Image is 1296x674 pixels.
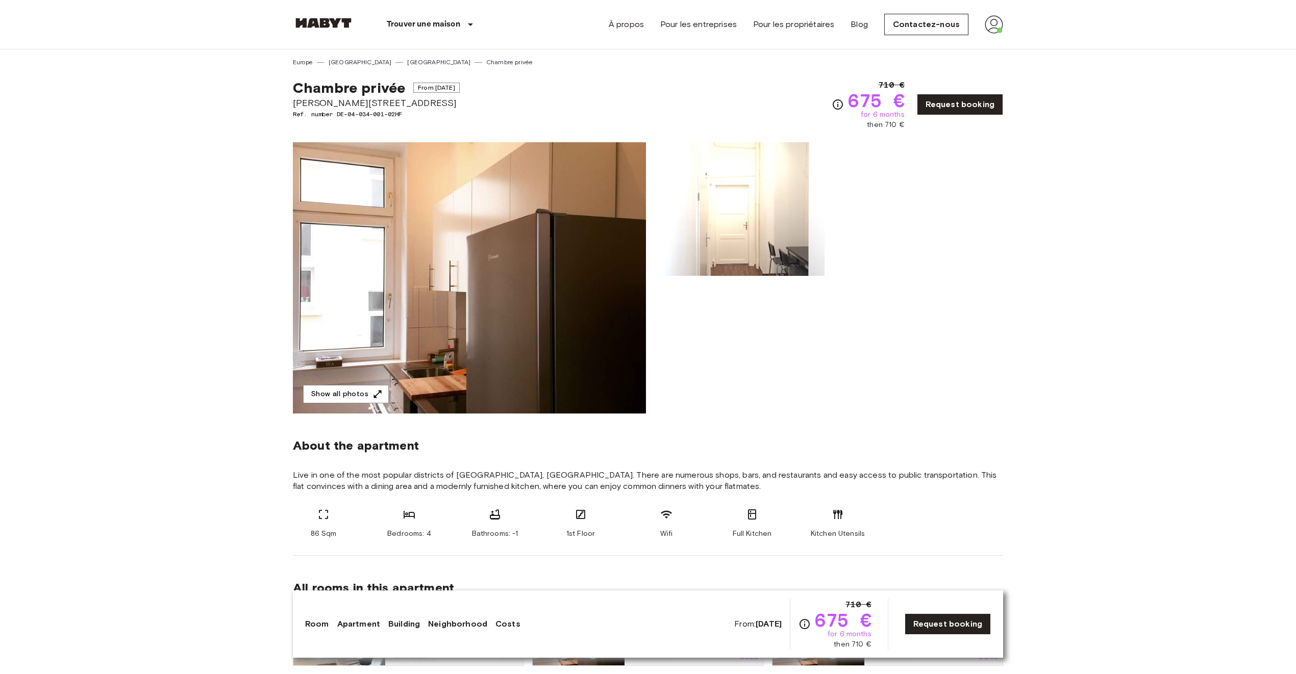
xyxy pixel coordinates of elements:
span: Chambre privée [293,79,405,96]
a: Blog [851,18,868,31]
a: Neighborhood [428,618,487,630]
span: 675 € [815,611,871,629]
a: [GEOGRAPHIC_DATA] [407,58,470,67]
p: €675 [500,652,520,660]
a: Europe [293,58,313,67]
a: Costs [495,618,520,630]
a: Room [305,618,329,630]
svg: Check cost overview for full price breakdown. Please note that discounts apply to new joiners onl... [799,618,811,630]
a: Request booking [905,613,991,635]
span: then 710 € [867,120,905,130]
span: 710 € [845,599,871,611]
span: Ref. number DE-04-034-001-02HF [293,110,460,119]
a: Pour les entreprises [660,18,737,31]
img: avatar [985,15,1003,34]
span: 710 € [879,79,905,91]
img: Picture of unit DE-04-034-001-02HF [650,142,825,276]
span: Full Kitchen [733,529,772,539]
span: About the apartment [293,438,419,453]
b: [DATE] [756,619,782,629]
a: [GEOGRAPHIC_DATA] [329,58,392,67]
span: All rooms in this apartment [293,580,1003,595]
span: Live in one of the most popular districts of [GEOGRAPHIC_DATA], [GEOGRAPHIC_DATA]. There are nume... [293,470,1003,492]
img: Habyt [293,18,354,28]
a: Contactez-nous [884,14,968,35]
span: Wifi [660,529,673,539]
a: À propos [609,18,644,31]
svg: Check cost overview for full price breakdown. Please note that discounts apply to new joiners onl... [832,98,844,111]
span: Bathrooms: -1 [472,529,518,539]
a: Building [388,618,420,630]
p: Trouver une maison [387,18,460,31]
span: [PERSON_NAME][STREET_ADDRESS] [293,96,460,110]
a: Apartment [337,618,380,630]
span: then 710 € [834,639,871,650]
p: €525 [739,653,759,661]
img: Marketing picture of unit DE-04-034-001-02HF [293,142,646,413]
span: Kitchen Utensils [811,529,865,539]
button: Show all photos [303,385,389,404]
a: Request booking [917,94,1003,115]
a: Pour les propriétaires [753,18,834,31]
span: for 6 months [861,110,905,120]
span: for 6 months [828,629,871,639]
span: 86 Sqm [311,529,337,539]
a: Chambre privée [486,58,533,67]
span: 675 € [848,91,905,110]
span: From: [734,618,782,630]
span: From [DATE] [413,83,460,93]
span: 1st Floor [566,529,595,539]
span: Bedrooms: 4 [387,529,431,539]
p: €540 [978,653,999,661]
